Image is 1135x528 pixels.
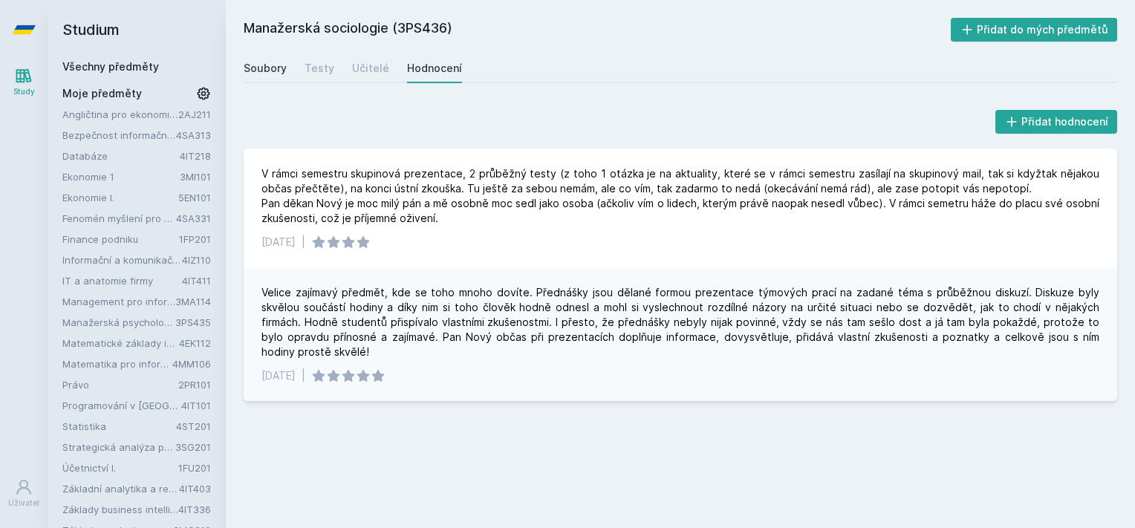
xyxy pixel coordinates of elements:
[62,440,175,454] a: Strategická analýza pro informatiky a statistiky
[178,462,211,474] a: 1FU201
[305,61,334,76] div: Testy
[3,59,45,105] a: Study
[62,86,142,101] span: Moje předměty
[244,61,287,76] div: Soubory
[175,296,211,307] a: 3MA114
[62,107,178,122] a: Angličtina pro ekonomická studia 1 (B2/C1)
[176,129,211,141] a: 4SA313
[3,471,45,516] a: Uživatel
[62,315,175,330] a: Manažerská psychologie
[178,108,211,120] a: 2AJ211
[62,273,182,288] a: IT a anatomie firmy
[62,356,172,371] a: Matematika pro informatiky
[179,233,211,245] a: 1FP201
[305,53,334,83] a: Testy
[62,294,175,309] a: Management pro informatiky a statistiky
[62,60,159,73] a: Všechny předměty
[62,211,176,226] a: Fenomén myšlení pro manažery
[261,368,296,383] div: [DATE]
[352,53,389,83] a: Učitelé
[182,254,211,266] a: 4IZ110
[179,483,211,495] a: 4IT403
[407,53,462,83] a: Hodnocení
[175,441,211,453] a: 3SG201
[302,368,305,383] div: |
[62,232,179,247] a: Finance podniku
[176,420,211,432] a: 4ST201
[176,212,211,224] a: 4SA331
[62,149,180,163] a: Databáze
[180,171,211,183] a: 3MI101
[302,235,305,250] div: |
[62,128,176,143] a: Bezpečnost informačních systémů
[62,169,180,184] a: Ekonomie 1
[8,498,39,509] div: Uživatel
[62,252,182,267] a: Informační a komunikační technologie
[62,377,178,392] a: Právo
[62,481,179,496] a: Základní analytika a reporting
[181,400,211,411] a: 4IT101
[179,337,211,349] a: 4EK112
[244,18,951,42] h2: Manažerská sociologie (3PS436)
[175,316,211,328] a: 3PS435
[172,358,211,370] a: 4MM106
[995,110,1118,134] button: Přidat hodnocení
[261,285,1099,359] div: Velice zajímavý předmět, kde se toho mnoho dovíte. Přednášky jsou dělané formou prezentace týmový...
[261,235,296,250] div: [DATE]
[62,190,178,205] a: Ekonomie I.
[62,336,179,351] a: Matematické základy informatiky
[62,460,178,475] a: Účetnictví I.
[62,419,176,434] a: Statistika
[62,398,181,413] a: Programování v [GEOGRAPHIC_DATA]
[180,150,211,162] a: 4IT218
[178,192,211,203] a: 5EN101
[951,18,1118,42] button: Přidat do mých předmětů
[261,166,1099,226] div: V rámci semestru skupinová prezentace, 2 průběžný testy (z toho 1 otázka je na aktuality, které s...
[244,53,287,83] a: Soubory
[178,503,211,515] a: 4IT336
[178,379,211,391] a: 2PR101
[182,275,211,287] a: 4IT411
[62,502,178,517] a: Základy business intelligence
[13,86,35,97] div: Study
[352,61,389,76] div: Učitelé
[407,61,462,76] div: Hodnocení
